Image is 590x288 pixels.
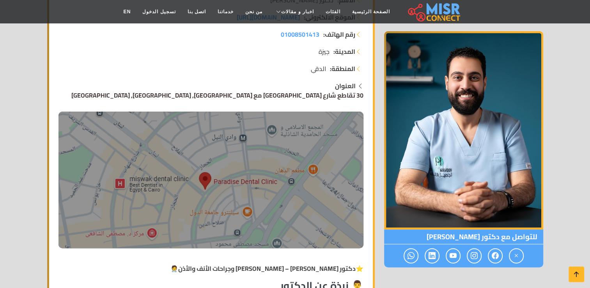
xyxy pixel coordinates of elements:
strong: رقم الهاتف: [323,30,355,39]
a: 01008501413 [281,30,319,39]
p: ⭐ 🧑‍⚕️ [58,264,363,273]
span: اخبار و مقالات [281,8,314,15]
img: دكتور حسام ممدوح [58,112,363,248]
a: من نحن [239,4,268,19]
img: main.misr_connect [408,2,460,21]
strong: المنطقة: [330,64,355,73]
span: جيزة [319,47,330,56]
img: دكتور حسام ممدوح [384,31,543,229]
a: تسجيل الدخول [136,4,181,19]
a: اتصل بنا [182,4,212,19]
span: الدقي [311,64,326,73]
a: الصفحة الرئيسية [346,4,396,19]
span: 01008501413 [281,28,319,40]
strong: العنوان [335,80,356,92]
a: اخبار و مقالات [268,4,320,19]
a: EN [118,4,137,19]
a: الفئات [320,4,346,19]
a: 30 تقاطع شارع [GEOGRAPHIC_DATA] مع [GEOGRAPHIC_DATA], [GEOGRAPHIC_DATA], [GEOGRAPHIC_DATA] دكتور ... [58,89,363,248]
a: خدماتنا [212,4,239,19]
strong: المدينة: [333,47,355,56]
strong: دكتور [PERSON_NAME] – [PERSON_NAME] وجراحات الأنف والأذن [178,263,356,274]
span: للتواصل مع دكتور [PERSON_NAME] [384,229,543,244]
